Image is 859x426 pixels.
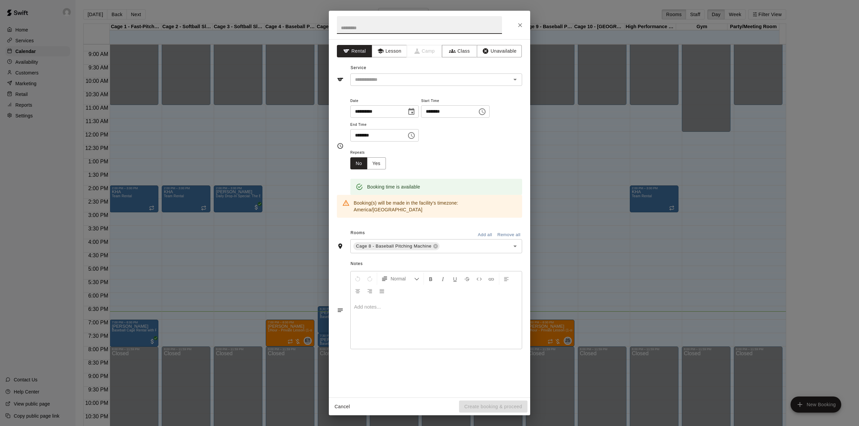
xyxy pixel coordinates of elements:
button: Format Bold [425,273,437,285]
span: Service [351,65,366,70]
button: Choose date, selected date is Oct 9, 2025 [405,105,418,118]
button: No [350,157,367,170]
button: Insert Code [473,273,485,285]
button: Right Align [364,285,375,297]
div: outlined button group [350,157,386,170]
button: Cancel [332,401,353,413]
button: Insert Link [486,273,497,285]
div: Cage 8 - Baseball Pitching Machine [353,242,440,250]
svg: Notes [337,307,344,314]
button: Left Align [501,273,512,285]
svg: Service [337,76,344,83]
span: Start Time [421,97,490,106]
button: Close [514,19,526,31]
button: Format Italics [437,273,449,285]
button: Center Align [352,285,363,297]
button: Yes [367,157,386,170]
span: Camps can only be created in the Services page [407,45,442,57]
button: Lesson [372,45,407,57]
span: End Time [350,120,419,129]
button: Undo [352,273,363,285]
button: Format Underline [449,273,461,285]
button: Rental [337,45,372,57]
div: Booking time is available [367,181,420,193]
span: Cage 8 - Baseball Pitching Machine [353,243,434,250]
button: Choose time, selected time is 7:45 PM [405,129,418,142]
button: Choose time, selected time is 7:15 PM [475,105,489,118]
button: Open [510,75,520,84]
button: Redo [364,273,375,285]
button: Format Strikethrough [461,273,473,285]
svg: Rooms [337,243,344,250]
span: Date [350,97,419,106]
span: Normal [391,275,414,282]
span: Notes [351,259,522,269]
div: Booking(s) will be made in the facility's timezone: America/[GEOGRAPHIC_DATA] [354,197,517,216]
button: Formatting Options [378,273,422,285]
button: Add all [474,230,496,240]
button: Unavailable [477,45,522,57]
button: Remove all [496,230,522,240]
svg: Timing [337,143,344,149]
button: Justify Align [376,285,388,297]
button: Class [442,45,477,57]
button: Open [510,242,520,251]
span: Repeats [350,148,391,157]
span: Rooms [351,230,365,235]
